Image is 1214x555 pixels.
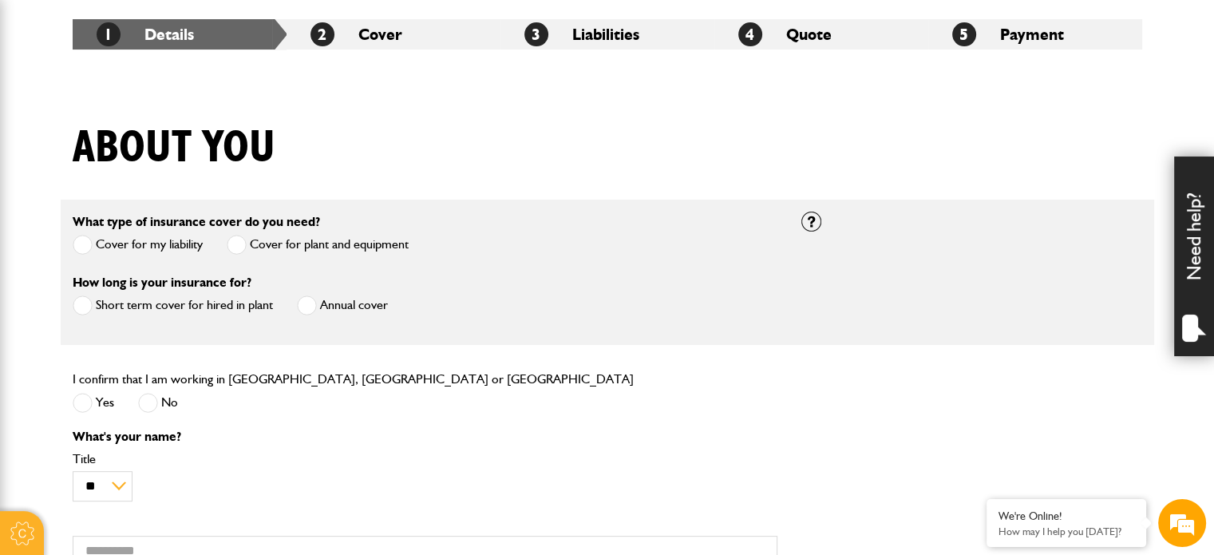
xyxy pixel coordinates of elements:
[73,235,203,255] label: Cover for my liability
[738,22,762,46] span: 4
[217,434,290,456] em: Start Chat
[952,22,976,46] span: 5
[73,295,273,315] label: Short term cover for hired in plant
[21,195,291,230] input: Enter your email address
[297,295,388,315] label: Annual cover
[73,216,320,228] label: What type of insurance cover do you need?
[83,89,268,110] div: Chat with us now
[1174,157,1214,356] div: Need help?
[21,242,291,277] input: Enter your phone number
[73,453,777,466] label: Title
[73,276,251,289] label: How long is your insurance for?
[928,19,1142,50] li: Payment
[227,235,409,255] label: Cover for plant and equipment
[998,509,1134,523] div: We're Online!
[21,148,291,183] input: Enter your last name
[73,430,777,443] p: What's your name?
[287,19,500,50] li: Cover
[524,22,548,46] span: 3
[138,393,178,413] label: No
[262,8,300,46] div: Minimize live chat window
[73,19,287,50] li: Details
[500,19,714,50] li: Liabilities
[310,22,334,46] span: 2
[73,393,114,413] label: Yes
[27,89,67,111] img: d_20077148190_company_1631870298795_20077148190
[998,525,1134,537] p: How may I help you today?
[714,19,928,50] li: Quote
[73,121,275,175] h1: About you
[73,373,634,386] label: I confirm that I am working in [GEOGRAPHIC_DATA], [GEOGRAPHIC_DATA] or [GEOGRAPHIC_DATA]
[97,22,121,46] span: 1
[21,289,291,421] textarea: Type your message and hit 'Enter'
